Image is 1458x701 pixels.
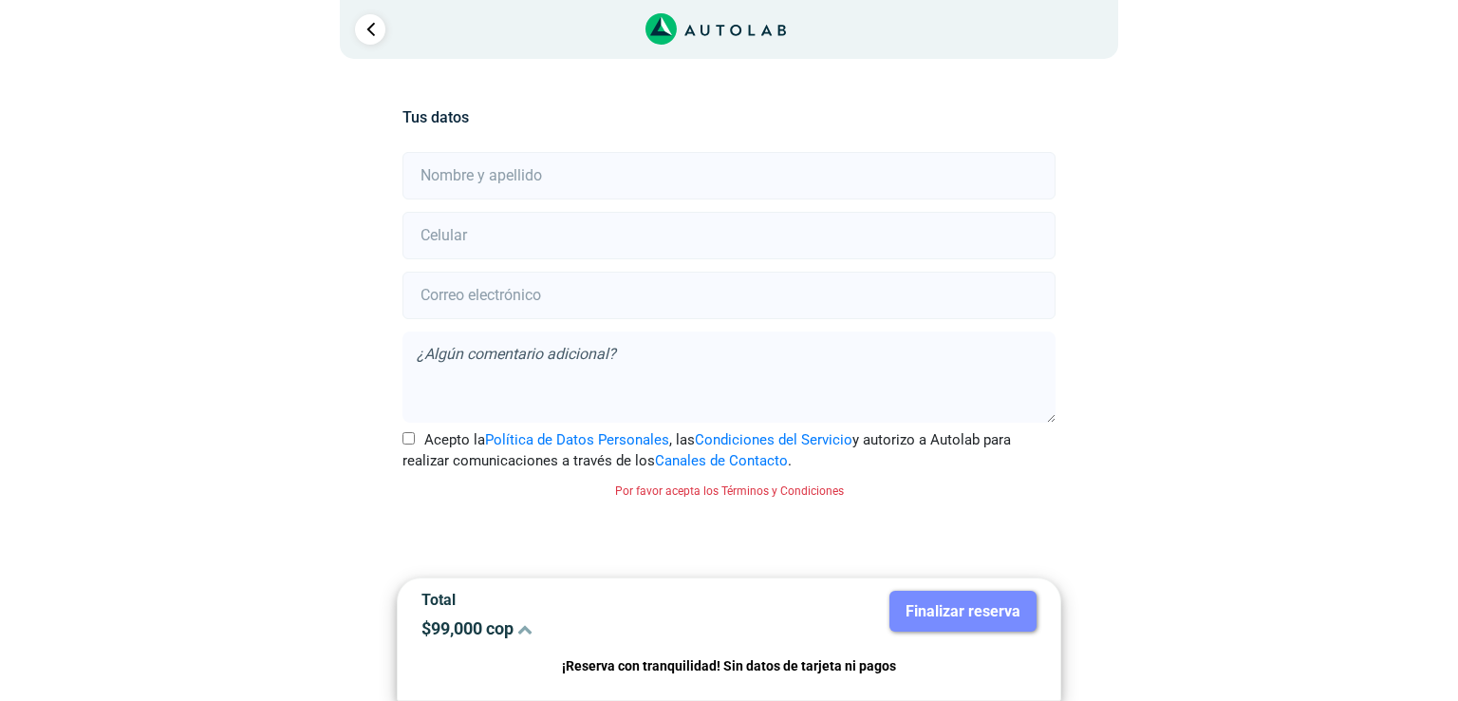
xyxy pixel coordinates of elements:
p: $ 99,000 cop [421,618,715,638]
input: Correo electrónico [402,272,1055,319]
p: ¡Reserva con tranquilidad! Sin datos de tarjeta ni pagos [421,655,1037,677]
a: Link al sitio de autolab [645,19,787,37]
button: Finalizar reserva [889,591,1037,632]
a: Política de Datos Personales [485,431,669,448]
input: Nombre y apellido [402,152,1055,199]
a: Canales de Contacto [655,452,788,469]
a: Ir al paso anterior [355,14,385,45]
input: Acepto laPolítica de Datos Personales, lasCondiciones del Servicioy autorizo a Autolab para reali... [402,432,415,445]
small: Por favor acepta los Términos y Condiciones [615,484,844,498]
label: Acepto la , las y autorizo a Autolab para realizar comunicaciones a través de los . [402,429,1055,472]
h5: Tus datos [402,108,1055,126]
p: Total [421,591,715,609]
input: Celular [402,212,1055,259]
a: Condiciones del Servicio [695,431,852,448]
